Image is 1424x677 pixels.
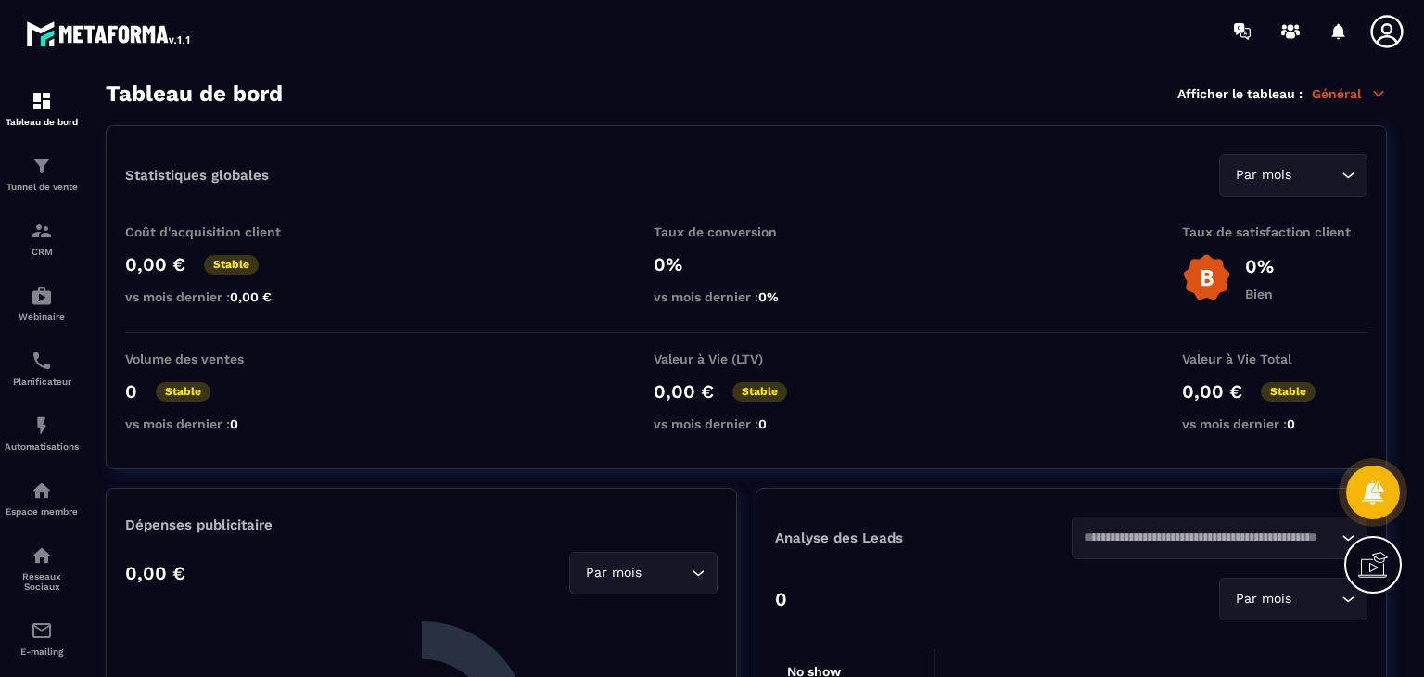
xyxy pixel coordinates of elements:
p: Taux de satisfaction client [1182,224,1367,239]
p: 0 [125,380,137,402]
p: vs mois dernier : [125,416,311,431]
img: social-network [31,544,53,567]
p: Stable [156,382,210,402]
input: Search for option [1084,528,1338,548]
img: b-badge-o.b3b20ee6.svg [1182,253,1231,302]
p: 0 [775,588,787,610]
span: Par mois [1231,589,1295,609]
p: vs mois dernier : [654,289,839,304]
span: 0 [758,416,767,431]
a: automationsautomationsEspace membre [5,466,79,530]
p: 0,00 € [1182,380,1242,402]
p: Tunnel de vente [5,182,79,192]
p: Stable [1261,382,1316,402]
p: Dépenses publicitaire [125,517,718,533]
span: 0% [758,289,779,304]
p: Stable [204,255,259,275]
span: 0 [1287,416,1295,431]
span: 0,00 € [230,289,272,304]
a: automationsautomationsAutomatisations [5,401,79,466]
input: Search for option [1295,165,1337,185]
img: automations [31,415,53,437]
p: 0,00 € [125,562,185,584]
p: Analyse des Leads [775,530,1072,546]
span: Par mois [581,563,645,583]
a: formationformationTableau de bord [5,76,79,141]
a: emailemailE-mailing [5,606,79,671]
a: social-networksocial-networkRéseaux Sociaux [5,530,79,606]
span: Par mois [1231,165,1295,185]
p: Bien [1245,287,1274,301]
p: E-mailing [5,646,79,657]
p: CRM [5,247,79,257]
p: Général [1312,85,1387,102]
img: automations [31,285,53,307]
p: vs mois dernier : [125,289,311,304]
p: 0,00 € [654,380,714,402]
div: Search for option [1072,517,1368,559]
img: automations [31,479,53,502]
a: formationformationCRM [5,206,79,271]
a: automationsautomationsWebinaire [5,271,79,336]
p: Volume des ventes [125,351,311,366]
h3: Tableau de bord [106,81,283,107]
input: Search for option [645,563,687,583]
img: formation [31,220,53,242]
p: Planificateur [5,377,79,387]
p: Automatisations [5,441,79,452]
p: 0% [654,253,839,275]
p: vs mois dernier : [1182,416,1367,431]
img: email [31,620,53,642]
div: Search for option [1219,154,1367,197]
a: schedulerschedulerPlanificateur [5,336,79,401]
p: Valeur à Vie Total [1182,351,1367,366]
a: formationformationTunnel de vente [5,141,79,206]
input: Search for option [1295,589,1337,609]
p: 0% [1245,255,1274,277]
p: Webinaire [5,312,79,322]
div: Search for option [569,552,718,594]
p: Stable [732,382,787,402]
p: Afficher le tableau : [1177,86,1303,101]
img: scheduler [31,350,53,372]
p: 0,00 € [125,253,185,275]
p: Statistiques globales [125,167,269,184]
p: Coût d'acquisition client [125,224,311,239]
img: formation [31,155,53,177]
div: Search for option [1219,578,1367,620]
img: logo [26,17,193,50]
p: Valeur à Vie (LTV) [654,351,839,366]
span: 0 [230,416,238,431]
p: Espace membre [5,506,79,517]
p: vs mois dernier : [654,416,839,431]
p: Tableau de bord [5,117,79,127]
img: formation [31,90,53,112]
p: Taux de conversion [654,224,839,239]
p: Réseaux Sociaux [5,571,79,592]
